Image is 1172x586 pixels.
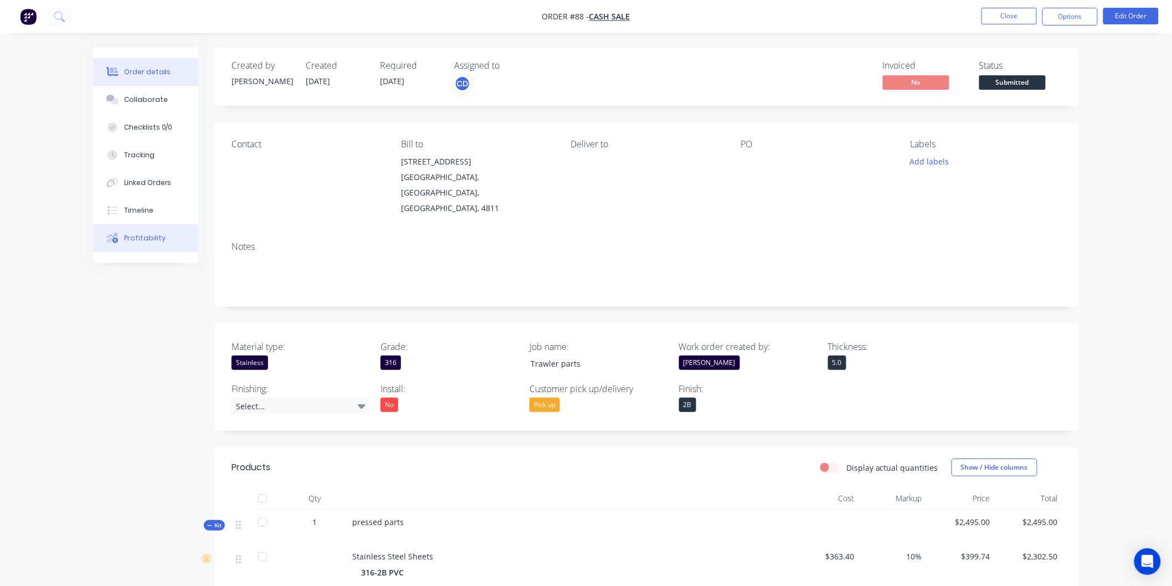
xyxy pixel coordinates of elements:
[380,76,404,86] span: [DATE]
[979,75,1046,92] button: Submitted
[883,60,966,71] div: Invoiced
[401,154,553,169] div: [STREET_ADDRESS]
[741,139,892,150] div: PO
[828,356,846,370] div: 5.0
[1103,8,1159,24] button: Edit Order
[530,382,668,395] label: Customer pick up/delivery
[93,169,198,197] button: Linked Orders
[1042,8,1098,25] button: Options
[232,340,370,353] label: Material type:
[93,141,198,169] button: Tracking
[859,487,927,510] div: Markup
[522,356,660,372] div: Trawler parts
[281,487,348,510] div: Qty
[679,340,818,353] label: Work order created by:
[679,382,818,395] label: Finish:
[124,122,173,132] div: Checklists 0/0
[931,516,990,528] span: $2,495.00
[352,551,433,562] span: Stainless Steel Sheets
[232,75,292,87] div: [PERSON_NAME]
[93,224,198,252] button: Profitability
[454,75,471,92] button: CD
[979,75,1046,89] span: Submitted
[981,8,1037,24] button: Close
[207,521,222,530] span: Kit
[542,12,589,22] span: Order #88 -
[232,60,292,71] div: Created by
[124,233,166,243] div: Profitability
[93,86,198,114] button: Collaborate
[791,487,859,510] div: Cost
[530,398,560,412] div: Pick up
[204,520,225,531] div: Kit
[828,340,967,353] label: Thickness:
[93,58,198,86] button: Order details
[530,340,668,353] label: Job name:
[232,356,268,370] div: Stainless
[999,551,1058,562] span: $2,302.50
[361,564,408,580] div: 316-2B PVC
[232,382,370,395] label: Finishing:
[679,356,740,370] div: [PERSON_NAME]
[381,398,398,412] div: No
[306,60,367,71] div: Created
[232,398,370,414] div: Select...
[306,76,330,86] span: [DATE]
[381,382,519,395] label: Install:
[20,8,37,25] img: Factory
[124,67,171,77] div: Order details
[93,197,198,224] button: Timeline
[93,114,198,141] button: Checklists 0/0
[312,516,317,528] span: 1
[995,487,1063,510] div: Total
[679,398,696,412] div: 2B
[795,551,855,562] span: $363.40
[124,178,172,188] div: Linked Orders
[589,12,630,22] a: Cash Sale
[999,516,1058,528] span: $2,495.00
[124,205,153,215] div: Timeline
[1134,548,1161,575] div: Open Intercom Messenger
[232,461,270,474] div: Products
[380,60,441,71] div: Required
[911,139,1062,150] div: Labels
[571,139,723,150] div: Deliver to
[352,517,404,527] span: pressed parts
[232,139,383,150] div: Contact
[381,356,401,370] div: 316
[904,154,955,169] button: Add labels
[124,150,155,160] div: Tracking
[401,139,553,150] div: Bill to
[381,340,519,353] label: Grade:
[401,154,553,216] div: [STREET_ADDRESS][GEOGRAPHIC_DATA], [GEOGRAPHIC_DATA], [GEOGRAPHIC_DATA], 4811
[454,60,565,71] div: Assigned to
[124,95,168,105] div: Collaborate
[232,241,1062,252] div: Notes
[979,60,1062,71] div: Status
[883,75,949,89] span: No
[927,487,995,510] div: Price
[846,462,938,474] label: Display actual quantities
[401,169,553,216] div: [GEOGRAPHIC_DATA], [GEOGRAPHIC_DATA], [GEOGRAPHIC_DATA], 4811
[863,551,923,562] span: 10%
[952,459,1037,476] button: Show / Hide columns
[931,551,990,562] span: $399.74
